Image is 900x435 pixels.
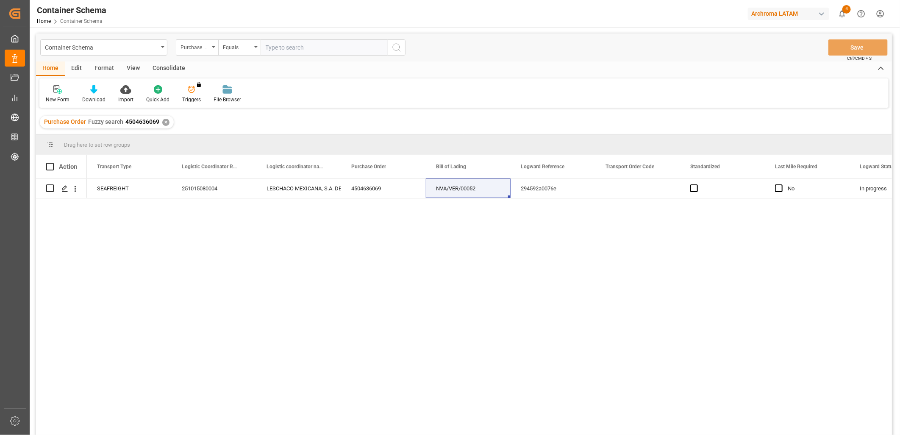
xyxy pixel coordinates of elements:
[59,163,77,170] div: Action
[852,4,871,23] button: Help Center
[65,61,88,76] div: Edit
[833,4,852,23] button: show 4 new notifications
[261,39,388,56] input: Type to search
[118,96,133,103] div: Import
[847,55,872,61] span: Ctrl/CMD + S
[748,8,829,20] div: Archroma LATAM
[146,61,192,76] div: Consolidate
[82,96,106,103] div: Download
[828,39,888,56] button: Save
[214,96,241,103] div: File Browser
[860,164,895,170] span: Logward Status
[176,39,218,56] button: open menu
[341,178,426,198] div: 4504636069
[436,164,466,170] span: Bill of Lading
[40,39,167,56] button: open menu
[511,178,595,198] div: 294592a0076e
[172,178,256,198] div: 251015080004
[36,61,65,76] div: Home
[97,164,131,170] span: Transport Type
[788,179,839,198] div: No
[37,18,51,24] a: Home
[426,178,511,198] div: NVA/VER/00052
[388,39,406,56] button: search button
[182,164,239,170] span: Logistic Coordinator Reference Number
[267,179,331,198] div: LESCHACO MEXICANA, S.A. DE C.V.
[87,178,172,198] div: SEAFREIGHT
[45,42,158,52] div: Container Schema
[223,42,252,51] div: Equals
[88,118,123,125] span: Fuzzy search
[36,178,87,198] div: Press SPACE to select this row.
[842,5,851,14] span: 4
[46,96,69,103] div: New Form
[521,164,564,170] span: Logward Reference
[748,6,833,22] button: Archroma LATAM
[606,164,654,170] span: Transport Order Code
[351,164,386,170] span: Purchase Order
[37,4,106,17] div: Container Schema
[690,164,720,170] span: Standardized
[44,118,86,125] span: Purchase Order
[181,42,209,51] div: Purchase Order
[267,164,323,170] span: Logistic coordinator name
[162,119,169,126] div: ✕
[125,118,159,125] span: 4504636069
[146,96,169,103] div: Quick Add
[120,61,146,76] div: View
[218,39,261,56] button: open menu
[775,164,817,170] span: Last Mile Required
[64,142,130,148] span: Drag here to set row groups
[88,61,120,76] div: Format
